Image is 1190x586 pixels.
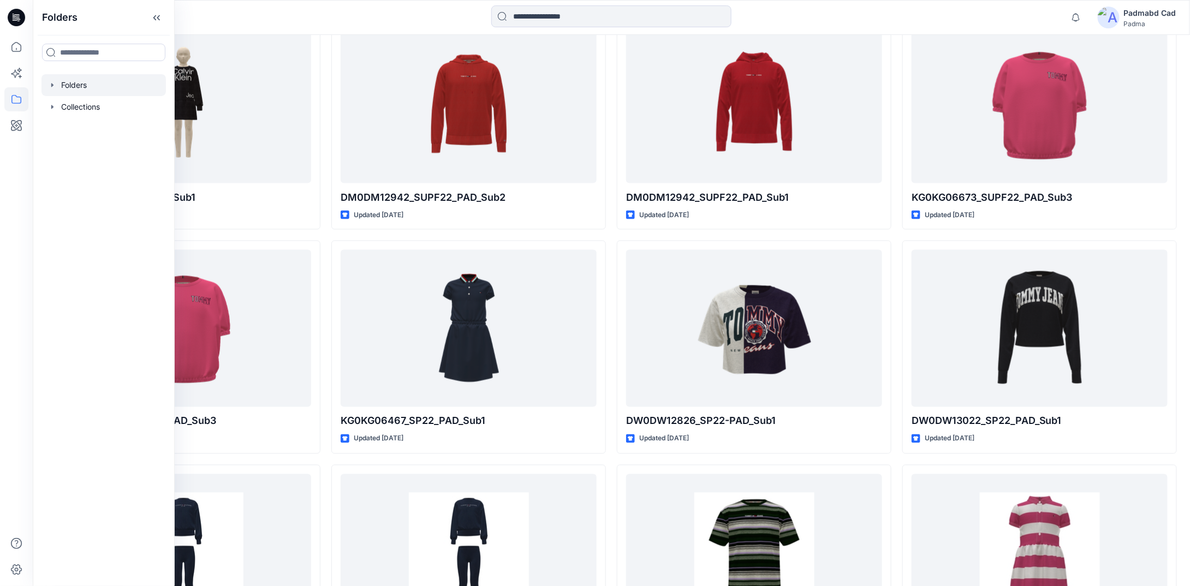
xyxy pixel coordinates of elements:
p: Updated [DATE] [639,433,689,445]
p: DM0DM12942_SUPF22_PAD_Sub2 [341,190,597,205]
p: DW0DW12826_SP22-PAD_Sub1 [626,414,882,429]
div: Padma [1124,20,1176,28]
p: KG0KG06673_SUPF22_PAD_Sub3 [912,190,1168,205]
a: KG0KG06673_SUPF22_PAD_Sub3 [912,26,1168,183]
p: Updated [DATE] [354,210,403,221]
a: DM0DM12942_SUPF22_PAD_Sub1 [626,26,882,183]
a: DW0DW12826_SP22-PAD_Sub1 [626,250,882,407]
p: KG0KG06673_SUPF22_PAD_Sub3 [55,414,311,429]
img: avatar [1098,7,1120,28]
p: Updated [DATE] [925,433,974,445]
p: DM0DM12942_SUPF22_PAD_Sub1 [626,190,882,205]
p: Updated [DATE] [639,210,689,221]
p: Updated [DATE] [925,210,974,221]
p: IG0IG01676_Fall22_PAD_Sub1 [55,190,311,205]
a: KG0KG06467_SP22_PAD_Sub1 [341,250,597,407]
a: DM0DM12942_SUPF22_PAD_Sub2 [341,26,597,183]
a: DW0DW13022_SP22_PAD_Sub1 [912,250,1168,407]
div: Padmabd Cad [1124,7,1176,20]
p: DW0DW13022_SP22_PAD_Sub1 [912,414,1168,429]
p: KG0KG06467_SP22_PAD_Sub1 [341,414,597,429]
a: IG0IG01676_Fall22_PAD_Sub1 [55,26,311,183]
a: KG0KG06673_SUPF22_PAD_Sub3 [55,250,311,407]
p: Updated [DATE] [354,433,403,445]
